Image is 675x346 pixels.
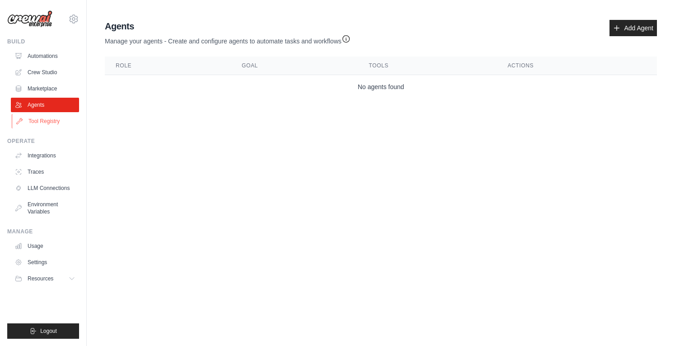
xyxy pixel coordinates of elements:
a: Environment Variables [11,197,79,219]
div: Build [7,38,79,45]
button: Logout [7,323,79,339]
a: Automations [11,49,79,63]
h2: Agents [105,20,351,33]
td: No agents found [105,75,657,99]
div: Manage [7,228,79,235]
a: Traces [11,165,79,179]
p: Manage your agents - Create and configure agents to automate tasks and workflows [105,33,351,46]
img: Logo [7,10,52,28]
th: Tools [358,57,497,75]
a: Marketplace [11,81,79,96]
span: Logout [40,327,57,335]
a: Settings [11,255,79,270]
th: Actions [497,57,657,75]
a: Add Agent [609,20,657,36]
div: Operate [7,137,79,145]
a: Crew Studio [11,65,79,80]
th: Role [105,57,231,75]
span: Resources [28,275,53,282]
button: Resources [11,271,79,286]
th: Goal [231,57,358,75]
a: LLM Connections [11,181,79,195]
a: Tool Registry [12,114,80,128]
a: Usage [11,239,79,253]
a: Integrations [11,148,79,163]
a: Agents [11,98,79,112]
